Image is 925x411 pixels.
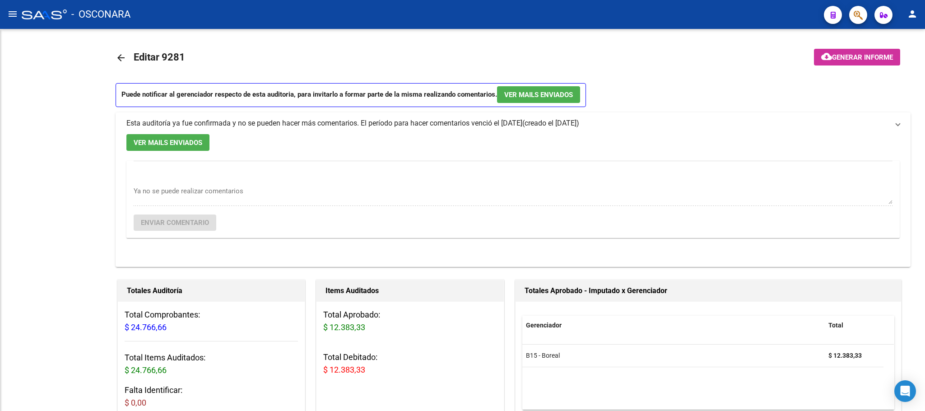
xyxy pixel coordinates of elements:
span: Generar informe [832,53,893,61]
span: $ 12.383,33 [323,322,365,332]
span: (creado el [DATE]) [522,118,579,128]
datatable-header-cell: Total [825,316,883,335]
div: Esta auditoría ya fue confirmada y no se pueden hacer más comentarios. El período para hacer come... [126,118,522,128]
p: Puede notificar al gerenciador respecto de esta auditoria, para invitarlo a formar parte de la mi... [116,83,586,107]
h3: Total Items Auditados: [125,351,298,377]
h3: Falta Identificar: [125,384,298,409]
span: Editar 9281 [134,51,185,63]
button: Ver Mails Enviados [497,86,580,103]
mat-icon: cloud_download [821,51,832,62]
span: Total [828,322,843,329]
h3: Total Comprobantes: [125,308,298,334]
span: Ver Mails Enviados [134,139,202,147]
span: Ver Mails Enviados [504,91,573,99]
strong: $ 12.383,33 [828,352,862,359]
mat-icon: person [907,9,918,19]
h1: Totales Aprobado - Imputado x Gerenciador [525,284,892,298]
h3: Total Aprobado: [323,308,497,334]
mat-expansion-panel-header: Esta auditoría ya fue confirmada y no se pueden hacer más comentarios. El período para hacer come... [116,112,911,134]
span: $ 0,00 [125,398,146,407]
div: Open Intercom Messenger [894,380,916,402]
span: B15 - Boreal [526,352,560,359]
h1: Totales Auditoría [127,284,296,298]
span: $ 24.766,66 [125,365,167,375]
mat-icon: arrow_back [116,52,126,63]
div: Esta auditoría ya fue confirmada y no se pueden hacer más comentarios. El período para hacer come... [116,134,911,267]
span: - OSCONARA [71,5,130,24]
mat-icon: menu [7,9,18,19]
datatable-header-cell: Gerenciador [522,316,825,335]
span: $ 24.766,66 [125,322,167,332]
button: Ver Mails Enviados [126,134,209,151]
span: Enviar comentario [141,219,209,227]
span: $ 12.383,33 [323,365,365,374]
button: Enviar comentario [134,215,216,231]
h3: Total Debitado: [323,351,497,376]
button: Generar informe [814,49,900,65]
span: Gerenciador [526,322,562,329]
h1: Items Auditados [325,284,494,298]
